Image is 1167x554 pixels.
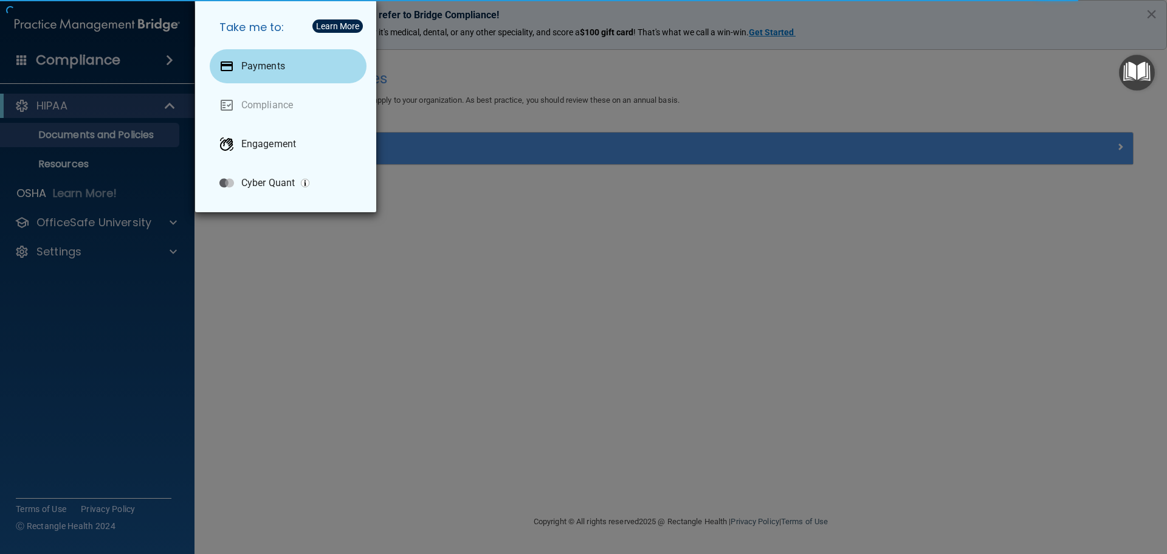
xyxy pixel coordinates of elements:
[1119,55,1155,91] button: Open Resource Center
[210,10,367,44] h5: Take me to:
[241,138,296,150] p: Engagement
[312,19,363,33] button: Learn More
[210,88,367,122] a: Compliance
[316,22,359,30] div: Learn More
[210,127,367,161] a: Engagement
[241,60,285,72] p: Payments
[210,166,367,200] a: Cyber Quant
[210,49,367,83] a: Payments
[241,177,295,189] p: Cyber Quant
